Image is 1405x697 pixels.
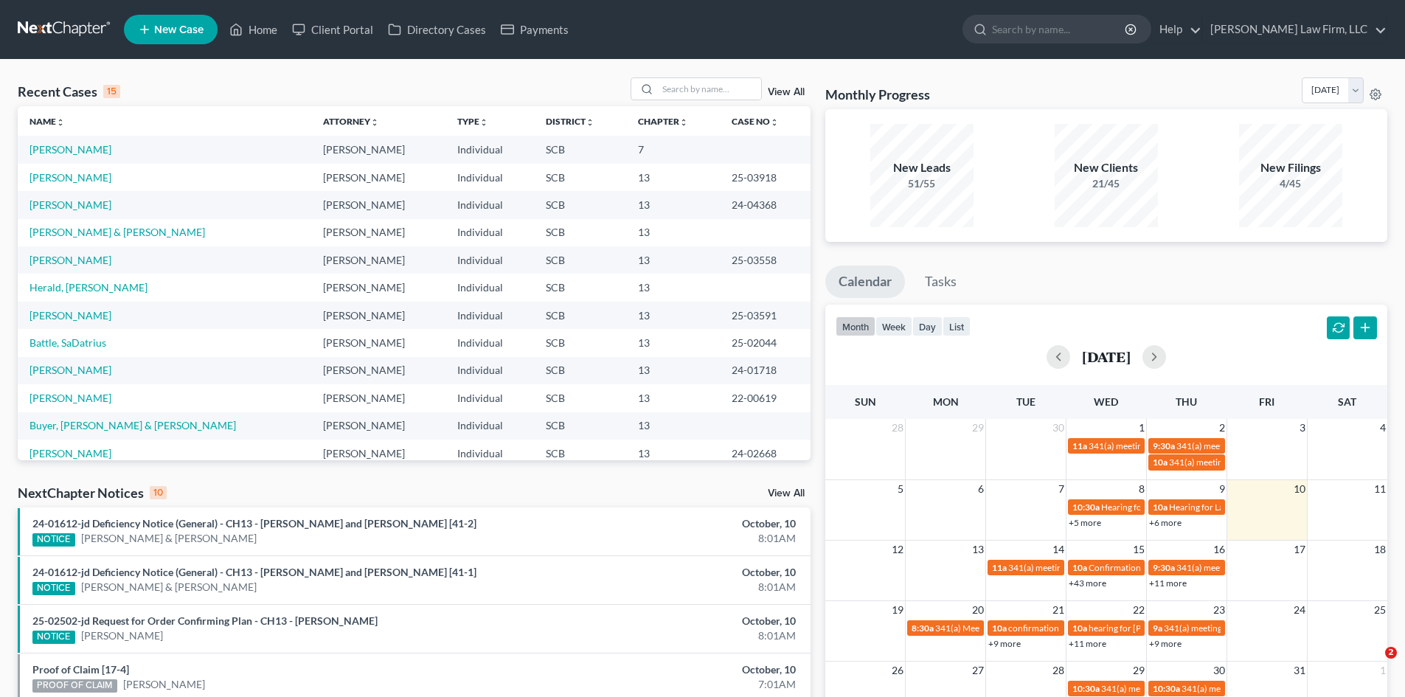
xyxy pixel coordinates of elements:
td: Individual [445,384,534,412]
td: 13 [626,246,721,274]
span: 11 [1373,480,1387,498]
span: 25 [1373,601,1387,619]
a: [PERSON_NAME] [30,447,111,460]
a: [PERSON_NAME] [123,677,205,692]
span: 10a [1153,457,1168,468]
span: Sat [1338,395,1356,408]
a: +9 more [1149,638,1182,649]
button: day [912,316,943,336]
a: Directory Cases [381,16,493,43]
span: 7 [1057,480,1066,498]
div: 7:01AM [551,677,796,692]
i: unfold_more [370,118,379,127]
td: 24-01718 [720,357,810,384]
span: 6 [976,480,985,498]
span: 1 [1137,419,1146,437]
div: NOTICE [32,631,75,644]
a: Chapterunfold_more [638,116,688,127]
td: SCB [534,219,626,246]
span: 19 [890,601,905,619]
span: 21 [1051,601,1066,619]
input: Search by name... [658,78,761,100]
a: Nameunfold_more [30,116,65,127]
div: 8:01AM [551,628,796,643]
td: 13 [626,302,721,329]
div: 8:01AM [551,531,796,546]
a: [PERSON_NAME] & [PERSON_NAME] [81,531,257,546]
td: [PERSON_NAME] [311,274,445,301]
a: Herald, [PERSON_NAME] [30,281,148,294]
td: SCB [534,384,626,412]
span: 10:30a [1072,502,1100,513]
span: 10 [1292,480,1307,498]
span: 30 [1051,419,1066,437]
td: [PERSON_NAME] [311,164,445,191]
td: 25-03918 [720,164,810,191]
td: SCB [534,246,626,274]
a: Help [1152,16,1201,43]
span: 341(a) meeting for [PERSON_NAME] [1182,683,1324,694]
div: October, 10 [551,662,796,677]
span: Wed [1094,395,1118,408]
div: Recent Cases [18,83,120,100]
div: October, 10 [551,516,796,531]
td: [PERSON_NAME] [311,302,445,329]
i: unfold_more [479,118,488,127]
span: 10:30a [1072,683,1100,694]
span: 10a [1072,562,1087,573]
span: 18 [1373,541,1387,558]
span: 29 [1131,662,1146,679]
span: Fri [1259,395,1274,408]
div: New Filings [1239,159,1342,176]
a: 24-01612-jd Deficiency Notice (General) - CH13 - [PERSON_NAME] and [PERSON_NAME] [41-1] [32,566,476,578]
span: 28 [890,419,905,437]
i: unfold_more [56,118,65,127]
span: 28 [1051,662,1066,679]
td: Individual [445,136,534,163]
td: 25-02044 [720,329,810,356]
div: NOTICE [32,582,75,595]
h3: Monthly Progress [825,86,930,103]
td: [PERSON_NAME] [311,136,445,163]
span: 8 [1137,480,1146,498]
div: New Clients [1055,159,1158,176]
span: 26 [890,662,905,679]
span: 13 [971,541,985,558]
div: 15 [103,85,120,98]
td: SCB [534,302,626,329]
td: SCB [534,329,626,356]
span: 17 [1292,541,1307,558]
span: 4 [1378,419,1387,437]
button: list [943,316,971,336]
td: Individual [445,219,534,246]
div: New Leads [870,159,974,176]
td: SCB [534,412,626,440]
a: Attorneyunfold_more [323,116,379,127]
td: 24-04368 [720,191,810,218]
a: [PERSON_NAME] [30,309,111,322]
span: 2 [1385,647,1397,659]
span: 10a [1072,623,1087,634]
div: 8:01AM [551,580,796,594]
span: Mon [933,395,959,408]
a: [PERSON_NAME] [30,171,111,184]
a: [PERSON_NAME] & [PERSON_NAME] [81,580,257,594]
span: 10a [992,623,1007,634]
div: 51/55 [870,176,974,191]
a: +11 more [1069,638,1106,649]
td: SCB [534,191,626,218]
td: [PERSON_NAME] [311,412,445,440]
td: Individual [445,274,534,301]
iframe: Intercom live chat [1355,647,1390,682]
span: 5 [896,480,905,498]
div: October, 10 [551,614,796,628]
span: 341(a) meeting for [PERSON_NAME] [1169,457,1311,468]
td: [PERSON_NAME] [311,440,445,467]
td: [PERSON_NAME] [311,246,445,274]
span: 20 [971,601,985,619]
td: 13 [626,274,721,301]
span: confirmation hearing for [PERSON_NAME] & [PERSON_NAME] [1008,623,1252,634]
a: Buyer, [PERSON_NAME] & [PERSON_NAME] [30,419,236,431]
div: 4/45 [1239,176,1342,191]
span: 341(a) Meeting of Creditors for [PERSON_NAME] [935,623,1126,634]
